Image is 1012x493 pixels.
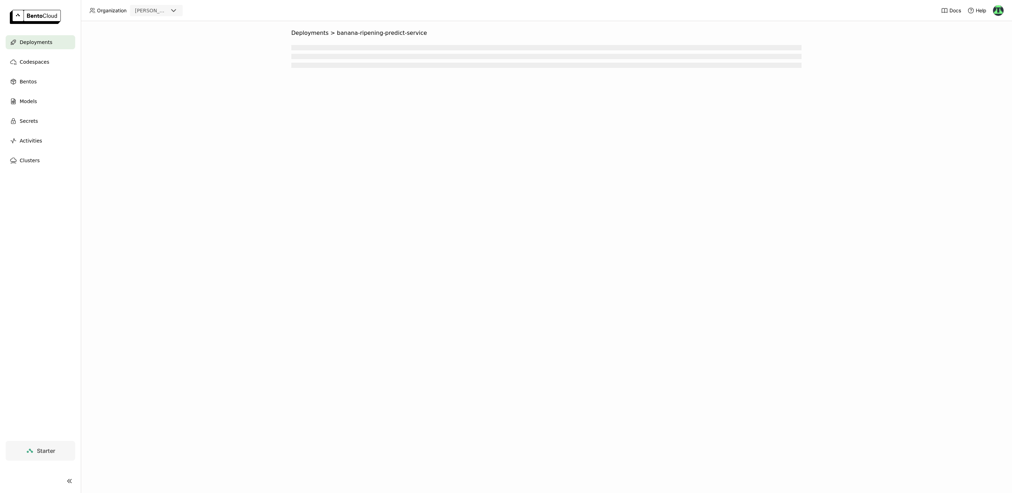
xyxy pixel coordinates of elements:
[6,441,75,461] a: Starter
[20,77,37,86] span: Bentos
[10,10,61,24] img: logo
[6,153,75,168] a: Clusters
[337,30,427,37] span: banana-ripening-predict-service
[941,7,961,14] a: Docs
[20,97,37,106] span: Models
[6,75,75,89] a: Bentos
[37,447,55,454] span: Starter
[291,30,802,37] nav: Breadcrumbs navigation
[20,58,49,66] span: Codespaces
[993,5,1004,16] img: Sean O'Callahan
[949,7,961,14] span: Docs
[20,156,40,165] span: Clusters
[6,134,75,148] a: Activities
[6,55,75,69] a: Codespaces
[291,30,329,37] span: Deployments
[97,7,126,14] span: Organization
[976,7,986,14] span: Help
[6,94,75,108] a: Models
[20,117,38,125] span: Secrets
[329,30,337,37] span: >
[6,114,75,128] a: Secrets
[967,7,986,14] div: Help
[135,7,168,14] div: [PERSON_NAME]
[6,35,75,49] a: Deployments
[20,38,52,46] span: Deployments
[20,137,42,145] span: Activities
